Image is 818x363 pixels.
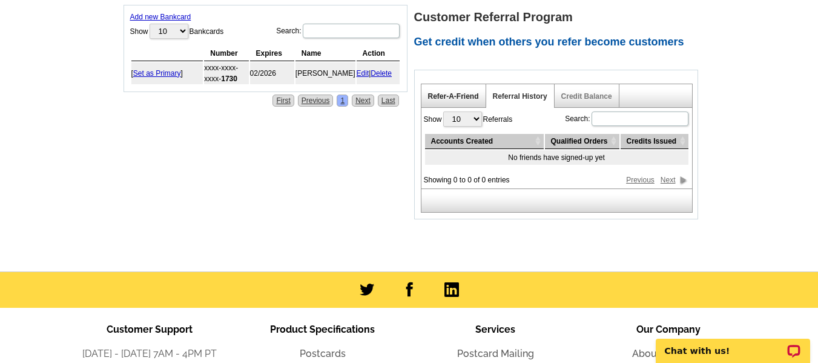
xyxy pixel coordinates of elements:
td: | [357,62,400,84]
div: Showing 0 to 0 of 0 entries [424,166,510,185]
th: Qualified Orders: activate to sort column ascending [545,134,619,149]
a: Refer-A-Friend [428,92,479,101]
a: Last [378,95,399,107]
iframe: LiveChat chat widget [648,325,818,363]
h2: Get credit when others you refer become customers [414,36,705,49]
th: Name [295,46,355,61]
a: Next [352,95,374,107]
a: Previous [298,95,334,107]
span: Our Company [636,324,701,335]
a: Set as Primary [133,69,181,78]
label: Search: [276,22,400,39]
th: Expires [250,46,294,61]
span: Customer Support [107,324,193,335]
label: Show Bankcards [130,22,224,40]
select: ShowReferrals [443,112,482,127]
td: 02/2026 [250,62,294,84]
th: Action [357,46,400,61]
a: Delete [371,69,392,78]
a: Referral History [493,92,547,101]
label: Search: [565,110,689,127]
a: Postcard Mailing [457,348,534,359]
td: xxxx-xxxx-xxxx- [204,62,248,84]
span: Services [475,324,515,335]
th: Accounts Created: activate to sort column ascending [425,134,544,149]
a: Next [661,175,690,186]
a: Add new Bankcard [130,13,191,21]
a: Credit Balance [561,92,612,101]
strong: 1730 [221,75,237,83]
a: First [272,95,294,107]
li: [DATE] - [DATE] 7AM - 4PM PT [63,347,236,361]
label: Show Referrals [424,110,513,128]
td: [PERSON_NAME] [295,62,355,84]
a: 1 [337,95,348,107]
td: [ ] [131,62,203,84]
input: Search: [592,112,688,126]
th: Credits Issued: activate to sort column ascending [621,134,688,149]
th: Number [204,46,248,61]
input: Search: [303,24,400,38]
span: Product Specifications [270,324,375,335]
h1: Customer Referral Program [414,11,705,24]
a: About the Team [632,348,705,359]
a: Previous [612,175,655,186]
a: Edit [357,69,369,78]
td: No friends have signed-up yet [425,150,688,165]
a: Postcards [300,348,346,359]
select: ShowBankcards [150,24,188,39]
